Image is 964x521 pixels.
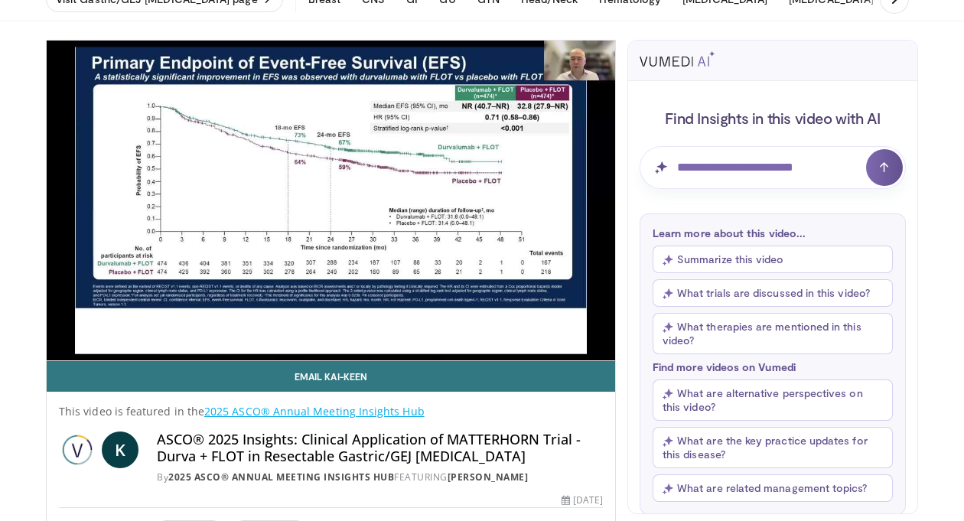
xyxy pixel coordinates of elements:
[653,360,893,373] p: Find more videos on Vumedi
[59,431,96,468] img: 2025 ASCO® Annual Meeting Insights Hub
[653,427,893,468] button: What are the key practice updates for this disease?
[653,246,893,273] button: Summarize this video
[653,379,893,421] button: What are alternative perspectives on this video?
[157,471,603,484] div: By FEATURING
[640,108,906,128] h4: Find Insights in this video with AI
[640,51,715,67] img: vumedi-ai-logo.svg
[168,471,394,484] a: 2025 ASCO® Annual Meeting Insights Hub
[653,226,893,239] p: Learn more about this video...
[640,146,906,189] input: Question for AI
[102,431,138,468] a: K
[653,474,893,502] button: What are related management topics?
[47,361,615,392] a: Email Kai-Keen
[448,471,529,484] a: [PERSON_NAME]
[204,404,425,418] a: 2025 ASCO® Annual Meeting Insights Hub
[653,313,893,354] button: What therapies are mentioned in this video?
[653,279,893,307] button: What trials are discussed in this video?
[59,404,603,419] p: This video is featured in the
[47,41,615,361] video-js: Video Player
[157,431,603,464] h4: ASCO® 2025 Insights: Clinical Application of MATTERHORN Trial - Durva + FLOT in Resectable Gastri...
[562,493,603,507] div: [DATE]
